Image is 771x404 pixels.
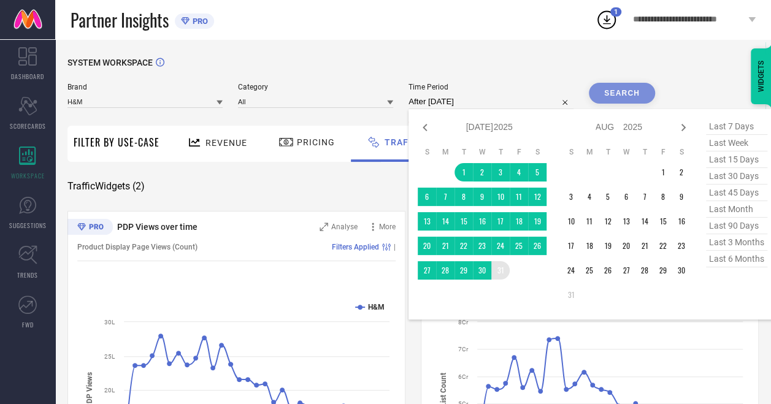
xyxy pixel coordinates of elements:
[562,286,580,304] td: Sun Aug 31 2025
[672,188,691,206] td: Sat Aug 09 2025
[11,72,44,81] span: DASHBOARD
[580,261,599,280] td: Mon Aug 25 2025
[510,188,528,206] td: Fri Jul 11 2025
[580,147,599,157] th: Monday
[617,147,635,157] th: Wednesday
[706,201,767,218] span: last month
[455,261,473,280] td: Tue Jul 29 2025
[331,223,358,231] span: Analyse
[104,319,115,326] text: 30L
[409,94,573,109] input: Select time period
[562,147,580,157] th: Sunday
[528,163,547,181] td: Sat Jul 05 2025
[205,138,247,148] span: Revenue
[458,346,469,353] text: 7Cr
[635,212,654,231] td: Thu Aug 14 2025
[491,188,510,206] td: Thu Jul 10 2025
[562,212,580,231] td: Sun Aug 10 2025
[458,373,469,380] text: 6Cr
[418,261,436,280] td: Sun Jul 27 2025
[368,303,385,311] text: H&M
[599,237,617,255] td: Tue Aug 19 2025
[562,261,580,280] td: Sun Aug 24 2025
[672,147,691,157] th: Saturday
[654,147,672,157] th: Friday
[635,147,654,157] th: Thursday
[332,243,379,251] span: Filters Applied
[455,188,473,206] td: Tue Jul 08 2025
[455,212,473,231] td: Tue Jul 15 2025
[706,234,767,251] span: last 3 months
[562,237,580,255] td: Sun Aug 17 2025
[67,219,113,237] div: Premium
[418,120,432,135] div: Previous month
[418,212,436,231] td: Sun Jul 13 2025
[67,58,153,67] span: SYSTEM WORKSPACE
[455,163,473,181] td: Tue Jul 01 2025
[491,163,510,181] td: Thu Jul 03 2025
[528,188,547,206] td: Sat Jul 12 2025
[436,237,455,255] td: Mon Jul 21 2025
[71,7,169,32] span: Partner Insights
[672,261,691,280] td: Sat Aug 30 2025
[599,261,617,280] td: Tue Aug 26 2025
[491,261,510,280] td: Thu Jul 31 2025
[617,212,635,231] td: Wed Aug 13 2025
[676,120,691,135] div: Next month
[418,237,436,255] td: Sun Jul 20 2025
[510,147,528,157] th: Friday
[580,212,599,231] td: Mon Aug 11 2025
[379,223,396,231] span: More
[455,147,473,157] th: Tuesday
[436,147,455,157] th: Monday
[654,188,672,206] td: Fri Aug 08 2025
[17,270,38,280] span: TRENDS
[599,212,617,231] td: Tue Aug 12 2025
[596,9,618,31] div: Open download list
[473,188,491,206] td: Wed Jul 09 2025
[706,185,767,201] span: last 45 days
[614,8,618,16] span: 1
[473,261,491,280] td: Wed Jul 30 2025
[635,237,654,255] td: Thu Aug 21 2025
[436,212,455,231] td: Mon Jul 14 2025
[706,118,767,135] span: last 7 days
[22,320,34,329] span: FWD
[580,188,599,206] td: Mon Aug 04 2025
[473,147,491,157] th: Wednesday
[617,237,635,255] td: Wed Aug 20 2025
[320,223,328,231] svg: Zoom
[67,83,223,91] span: Brand
[455,237,473,255] td: Tue Jul 22 2025
[9,221,47,230] span: SUGGESTIONS
[580,237,599,255] td: Mon Aug 18 2025
[635,188,654,206] td: Thu Aug 07 2025
[706,251,767,267] span: last 6 months
[436,188,455,206] td: Mon Jul 07 2025
[238,83,393,91] span: Category
[394,243,396,251] span: |
[11,171,45,180] span: WORKSPACE
[672,163,691,181] td: Sat Aug 02 2025
[706,168,767,185] span: last 30 days
[117,222,198,232] span: PDP Views over time
[458,319,469,326] text: 8Cr
[74,135,159,150] span: Filter By Use-Case
[104,353,115,360] text: 25L
[418,147,436,157] th: Sunday
[635,261,654,280] td: Thu Aug 28 2025
[706,218,767,234] span: last 90 days
[67,180,145,192] span: Traffic Widgets ( 2 )
[491,212,510,231] td: Thu Jul 17 2025
[436,261,455,280] td: Mon Jul 28 2025
[473,163,491,181] td: Wed Jul 02 2025
[654,212,672,231] td: Fri Aug 15 2025
[418,188,436,206] td: Sun Jul 06 2025
[528,237,547,255] td: Sat Jul 26 2025
[562,188,580,206] td: Sun Aug 03 2025
[10,121,46,131] span: SCORECARDS
[77,243,198,251] span: Product Display Page Views (Count)
[409,83,573,91] span: Time Period
[510,212,528,231] td: Fri Jul 18 2025
[599,147,617,157] th: Tuesday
